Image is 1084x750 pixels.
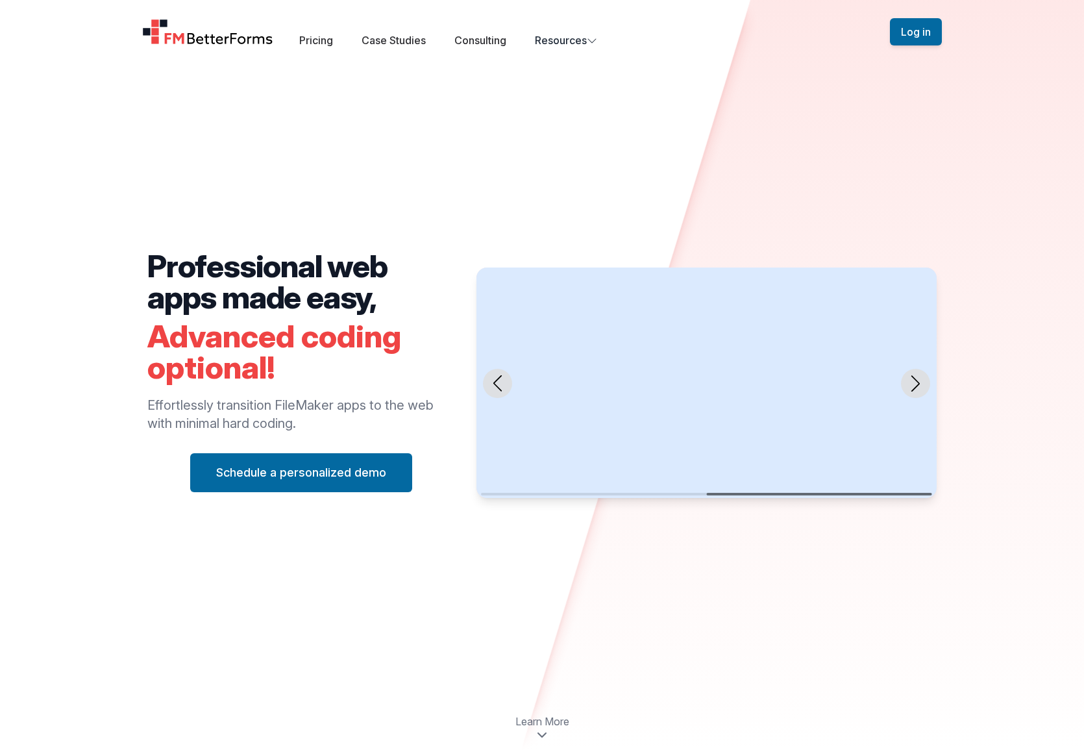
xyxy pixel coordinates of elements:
nav: Global [127,16,957,48]
a: Pricing [299,34,333,47]
p: Effortlessly transition FileMaker apps to the web with minimal hard coding. [147,396,456,432]
h2: Professional web apps made easy, [147,251,456,313]
a: Case Studies [362,34,426,47]
a: Consulting [454,34,506,47]
button: Log in [890,18,942,45]
h2: Advanced coding optional! [147,321,456,383]
a: Home [142,19,273,45]
swiper-slide: 2 / 2 [476,268,937,498]
button: Schedule a personalized demo [190,453,412,492]
span: Learn More [515,714,569,729]
button: Resources [535,32,597,48]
